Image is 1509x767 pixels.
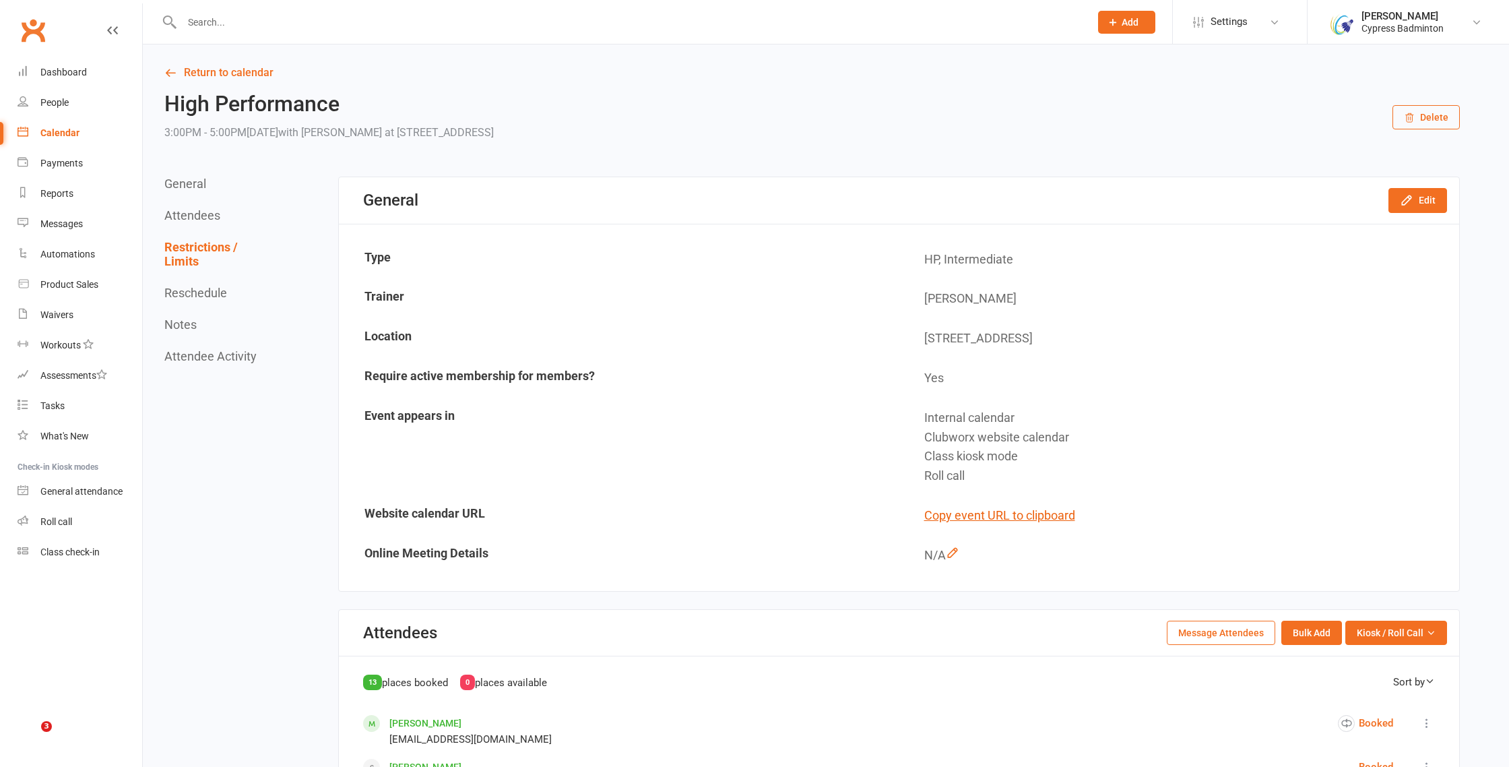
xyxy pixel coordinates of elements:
div: Messages [40,218,83,229]
button: Bulk Add [1281,621,1342,645]
td: Type [340,241,899,279]
span: with [PERSON_NAME] [278,126,382,139]
iframe: Intercom live chat [13,721,46,754]
td: [PERSON_NAME] [900,280,1458,318]
div: [PERSON_NAME] [1361,10,1444,22]
button: Attendees [164,208,220,222]
div: Roll call [924,466,1449,486]
a: Class kiosk mode [18,537,142,567]
a: Roll call [18,507,142,537]
div: Waivers [40,309,73,320]
a: [PERSON_NAME] [389,718,461,729]
button: Message Attendees [1167,621,1275,645]
div: Calendar [40,127,79,138]
div: Reports [40,188,73,199]
div: Clubworx website calendar [924,428,1449,448]
div: Cypress Badminton [1361,22,1444,34]
div: Tasks [40,400,65,411]
a: Messages [18,209,142,239]
td: [STREET_ADDRESS] [900,319,1458,358]
td: Trainer [340,280,899,318]
a: Payments [18,148,142,179]
span: Add [1122,17,1138,28]
div: 0 [460,675,475,690]
a: Automations [18,239,142,270]
button: Attendee Activity [164,349,257,363]
div: Class check-in [40,547,100,557]
div: Class kiosk mode [924,447,1449,466]
a: Dashboard [18,57,142,88]
td: Yes [900,359,1458,398]
td: Event appears in [340,399,899,495]
a: General attendance kiosk mode [18,477,142,507]
a: Tasks [18,391,142,421]
div: People [40,97,69,108]
div: Roll call [40,516,72,527]
td: Location [340,319,899,358]
button: Notes [164,317,197,332]
a: Return to calendar [164,63,1460,82]
h2: High Performance [164,92,494,116]
button: Add [1098,11,1155,34]
td: Require active membership for members? [340,359,899,398]
a: Calendar [18,118,142,148]
div: 3:00PM - 5:00PM[DATE] [164,123,494,142]
td: HP, Intermediate [900,241,1458,279]
a: Product Sales [18,270,142,300]
button: General [164,177,206,191]
button: Reschedule [164,286,227,300]
input: Search... [178,13,1081,32]
div: What's New [40,431,89,441]
img: thumb_image1667311610.png [1328,9,1355,36]
span: Kiosk / Roll Call [1357,625,1423,640]
button: Delete [1392,105,1460,129]
div: Attendees [363,623,437,642]
a: Workouts [18,330,142,361]
div: Sort by [1393,674,1435,690]
div: Internal calendar [924,408,1449,428]
div: General attendance [40,486,123,497]
a: People [18,88,142,118]
div: Assessments [40,370,107,381]
span: at [STREET_ADDRESS] [385,126,494,139]
a: Waivers [18,300,142,330]
a: Reports [18,179,142,209]
button: Copy event URL to clipboard [924,506,1075,526]
a: Assessments [18,361,142,391]
div: Dashboard [40,67,87,78]
td: Website calendar URL [340,497,899,535]
div: N/A [924,546,1449,565]
div: Booked [1338,715,1393,732]
div: 13 [363,675,382,690]
span: places booked [382,677,448,689]
span: 3 [41,721,52,732]
div: Payments [40,158,83,168]
button: Restrictions / Limits [164,240,274,268]
button: Kiosk / Roll Call [1345,621,1447,645]
div: Product Sales [40,279,98,290]
div: [EMAIL_ADDRESS][DOMAIN_NAME] [389,731,552,747]
div: Workouts [40,340,81,350]
span: places available [475,677,547,689]
div: General [363,191,418,210]
span: Settings [1211,7,1248,37]
a: What's New [18,421,142,452]
td: Online Meeting Details [340,536,899,575]
div: Automations [40,249,95,259]
button: Edit [1388,188,1447,212]
a: Clubworx [16,13,50,47]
